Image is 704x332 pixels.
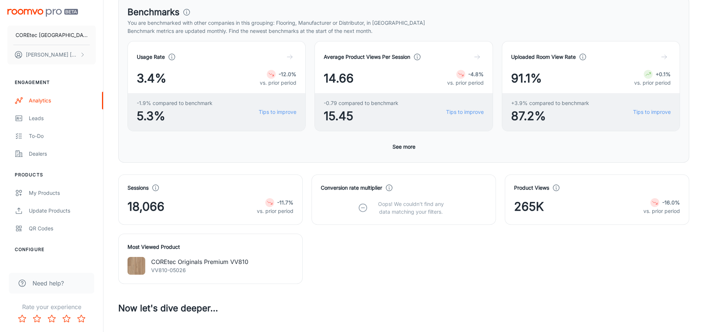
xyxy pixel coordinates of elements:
[29,96,96,105] div: Analytics
[127,257,145,275] img: COREtec Originals Premium VV810
[279,71,296,77] strong: -12.0%
[277,199,293,206] strong: -11.7%
[151,257,248,266] p: COREtec Originals Premium VV810
[29,264,90,272] div: Rooms
[511,99,589,107] span: +3.9% compared to benchmark
[151,266,248,274] p: VV810-05026
[7,9,78,17] img: Roomvo PRO Beta
[29,207,96,215] div: Update Products
[324,70,354,87] span: 14.66
[373,200,449,216] p: Oops! We couldn’t find any data matching your filters.
[137,70,166,87] span: 3.4%
[257,207,293,215] p: vs. prior period
[137,53,165,61] h4: Usage Rate
[324,99,398,107] span: -0.79 compared to benchmark
[127,184,149,192] h4: Sessions
[127,243,293,251] h4: Most Viewed Product
[29,150,96,158] div: Dealers
[634,79,671,87] p: vs. prior period
[633,108,671,116] a: Tips to improve
[29,132,96,140] div: To-do
[447,79,484,87] p: vs. prior period
[137,99,212,107] span: -1.9% compared to benchmark
[514,184,549,192] h4: Product Views
[33,279,64,288] span: Need help?
[7,26,96,45] button: COREtec [GEOGRAPHIC_DATA]
[324,53,410,61] h4: Average Product Views Per Session
[29,189,96,197] div: My Products
[30,311,44,326] button: Rate 2 star
[662,199,680,206] strong: -16.0%
[44,311,59,326] button: Rate 3 star
[511,53,576,61] h4: Uploaded Room View Rate
[137,107,212,125] span: 5.3%
[259,108,296,116] a: Tips to improve
[16,31,88,39] p: COREtec [GEOGRAPHIC_DATA]
[127,198,164,216] span: 18,066
[390,140,418,153] button: See more
[15,311,30,326] button: Rate 1 star
[514,198,544,216] span: 265K
[26,51,78,59] p: [PERSON_NAME] [PERSON_NAME]
[118,302,689,315] h3: Now let's dive deeper...
[468,71,484,77] strong: -4.8%
[127,27,680,35] p: Benchmark metrics are updated monthly. Find the newest benchmarks at the start of the next month.
[127,19,680,27] p: You are benchmarked with other companies in this grouping: Flooring, Manufacturer or Distributor,...
[511,70,542,87] span: 91.1%
[324,107,398,125] span: 15.45
[59,311,74,326] button: Rate 4 star
[656,71,671,77] strong: +0.1%
[321,184,382,192] h4: Conversion rate multiplier
[643,207,680,215] p: vs. prior period
[260,79,296,87] p: vs. prior period
[74,311,89,326] button: Rate 5 star
[127,6,180,19] h3: Benchmarks
[7,45,96,64] button: [PERSON_NAME] [PERSON_NAME]
[29,114,96,122] div: Leads
[446,108,484,116] a: Tips to improve
[6,302,97,311] p: Rate your experience
[29,224,96,233] div: QR Codes
[511,107,589,125] span: 87.2%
